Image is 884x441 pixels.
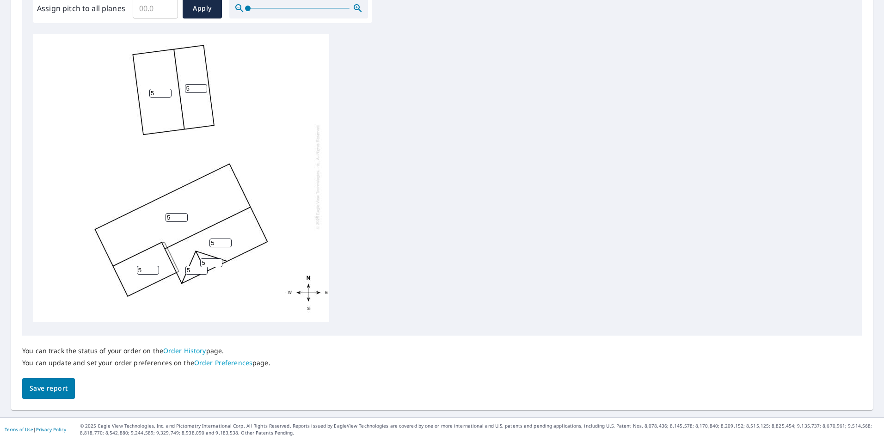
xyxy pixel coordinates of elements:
[194,358,252,367] a: Order Preferences
[22,359,270,367] p: You can update and set your order preferences on the page.
[5,427,66,432] p: |
[30,383,68,394] span: Save report
[22,347,270,355] p: You can track the status of your order on the page.
[37,3,125,14] label: Assign pitch to all planes
[22,378,75,399] button: Save report
[5,426,33,433] a: Terms of Use
[36,426,66,433] a: Privacy Policy
[80,423,879,436] p: © 2025 Eagle View Technologies, Inc. and Pictometry International Corp. All Rights Reserved. Repo...
[163,346,206,355] a: Order History
[190,3,215,14] span: Apply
